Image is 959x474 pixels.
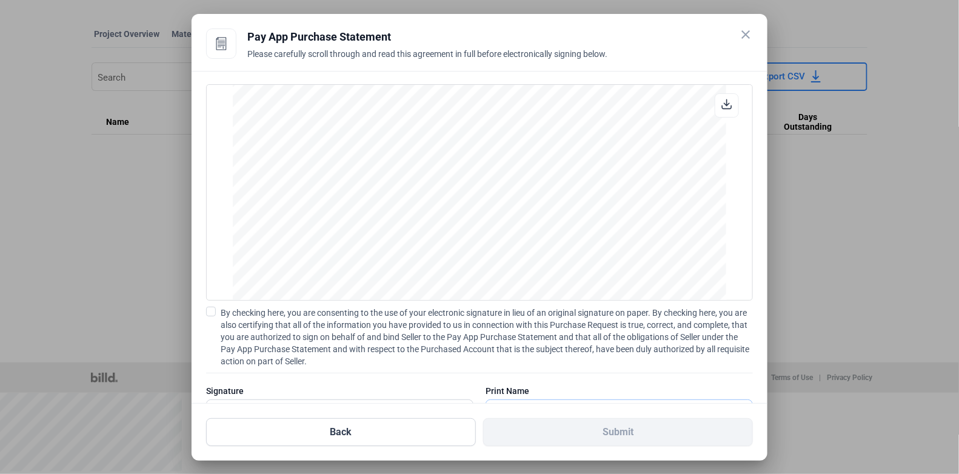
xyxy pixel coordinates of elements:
button: Back [206,418,476,446]
span: By checking here, you are consenting to the use of your electronic signature in lieu of an origin... [221,307,753,367]
div: Pay App Purchase Statement [247,28,753,45]
div: Signature [206,385,473,397]
button: Submit [483,418,753,446]
div: Print Name [486,385,753,397]
div: Please carefully scroll through and read this agreement in full before electronically signing below. [247,48,753,75]
input: Print Name [486,400,752,425]
input: Signature [207,400,459,425]
mat-icon: close [738,27,753,42]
